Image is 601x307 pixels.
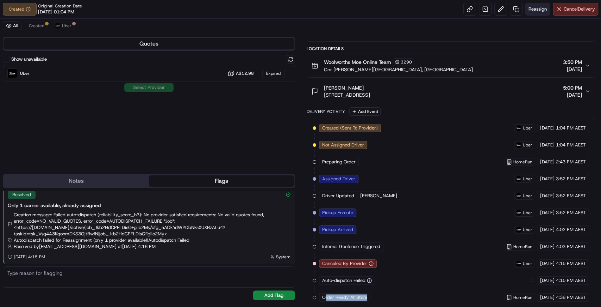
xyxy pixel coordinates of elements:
[322,193,354,199] span: Driver Updated
[262,69,285,78] div: Expired
[276,254,290,260] span: System
[349,107,381,116] button: Add Event
[118,243,156,250] span: at [DATE] 4:16 PM
[556,277,586,284] span: 4:15 PM AEST
[525,3,550,16] button: Reassign
[540,277,555,284] span: [DATE]
[307,80,595,103] button: [PERSON_NAME][STREET_ADDRESS]5:00 PM[DATE]
[563,84,582,91] span: 5:00 PM
[556,176,586,182] span: 3:52 PM AEST
[513,159,532,165] span: HomeRun
[227,70,254,77] button: A$12.98
[540,193,555,199] span: [DATE]
[3,3,37,16] button: Created
[540,294,555,301] span: [DATE]
[8,191,36,199] div: Resolved
[563,91,582,98] span: [DATE]
[556,159,586,165] span: 2:43 PM AEST
[528,6,547,12] span: Reassign
[540,142,555,148] span: [DATE]
[556,142,586,148] span: 1:04 PM AEST
[563,66,582,73] span: [DATE]
[14,237,189,243] span: Autodispatch failed for Reassignment (only 1 provider available) | Autodispatch Failed
[564,6,595,12] span: Cancel Delivery
[322,243,380,250] span: Internal Geofence Triggered
[253,290,295,300] button: Add Flag
[322,142,364,148] span: Not Assigned Driver
[307,46,595,52] div: Location Details
[516,176,521,182] img: uber-new-logo.jpeg
[513,244,532,249] span: HomeRun
[20,71,30,76] span: Uber
[29,23,44,29] span: Created
[540,260,555,267] span: [DATE]
[324,91,370,98] span: [STREET_ADDRESS]
[516,210,521,216] img: uber-new-logo.jpeg
[8,202,290,209] div: Only 1 carrier available, already assigned
[38,9,74,15] span: [DATE] 01:04 PM
[11,56,47,62] label: Show unavailable
[553,3,598,16] button: CancelDelivery
[540,176,555,182] span: [DATE]
[506,244,532,249] button: HomeRun
[38,3,82,9] span: Original Creation Date
[360,193,397,199] span: [PERSON_NAME]
[513,295,532,300] span: HomeRun
[322,176,355,182] span: Assigned Driver
[523,227,532,233] span: Uber
[324,59,391,66] span: Woolworths Moe Online Team
[307,54,595,77] button: Woolworths Moe Online Team3290Cnr [PERSON_NAME][GEOGRAPHIC_DATA], [GEOGRAPHIC_DATA]3:50 PM[DATE]
[523,125,532,131] span: Uber
[516,227,521,233] img: uber-new-logo.jpeg
[14,243,117,250] span: Resolved by [EMAIL_ADDRESS][DOMAIN_NAME]
[516,193,521,199] img: uber-new-logo.jpeg
[149,175,294,187] button: Flags
[523,176,532,182] span: Uber
[540,227,555,233] span: [DATE]
[8,69,17,78] img: Uber
[322,260,367,267] span: Canceled By Provider
[14,212,290,237] span: Creation message: Failed auto-dispatch (reliability_score_h3): No provider satisfied requirements...
[556,210,586,216] span: 3:52 PM AEST
[324,66,473,73] span: Cnr [PERSON_NAME][GEOGRAPHIC_DATA], [GEOGRAPHIC_DATA]
[307,109,345,114] div: Delivery Activity
[322,294,367,301] span: Order Ready At Store
[516,125,521,131] img: uber-new-logo.jpeg
[556,260,586,267] span: 4:15 PM AEST
[540,125,555,131] span: [DATE]
[556,243,586,250] span: 4:03 PM AEST
[322,227,353,233] span: Pickup Arrived
[26,22,48,30] button: Created
[563,59,582,66] span: 3:50 PM
[401,59,412,65] span: 3290
[3,22,21,30] button: All
[523,142,532,148] span: Uber
[52,22,75,30] button: Uber
[322,125,378,131] span: Created (Sent To Provider)
[523,261,532,266] span: Uber
[322,159,356,165] span: Preparing Order
[556,125,586,131] span: 1:04 PM AEST
[523,193,532,199] span: Uber
[4,175,149,187] button: Notes
[540,210,555,216] span: [DATE]
[556,193,586,199] span: 3:52 PM AEST
[4,38,294,49] button: Quotes
[540,243,555,250] span: [DATE]
[55,23,61,29] img: uber-new-logo.jpeg
[62,23,71,29] span: Uber
[516,142,521,148] img: uber-new-logo.jpeg
[556,294,586,301] span: 4:36 PM AEST
[14,254,45,260] span: [DATE] 4:15 PM
[556,227,586,233] span: 4:02 PM AEST
[516,261,521,266] img: uber-new-logo.jpeg
[322,210,353,216] span: Pickup Enroute
[236,71,254,76] span: A$12.98
[523,210,532,216] span: Uber
[322,277,365,284] span: Auto-dispatch Failed
[324,84,364,91] span: [PERSON_NAME]
[540,159,555,165] span: [DATE]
